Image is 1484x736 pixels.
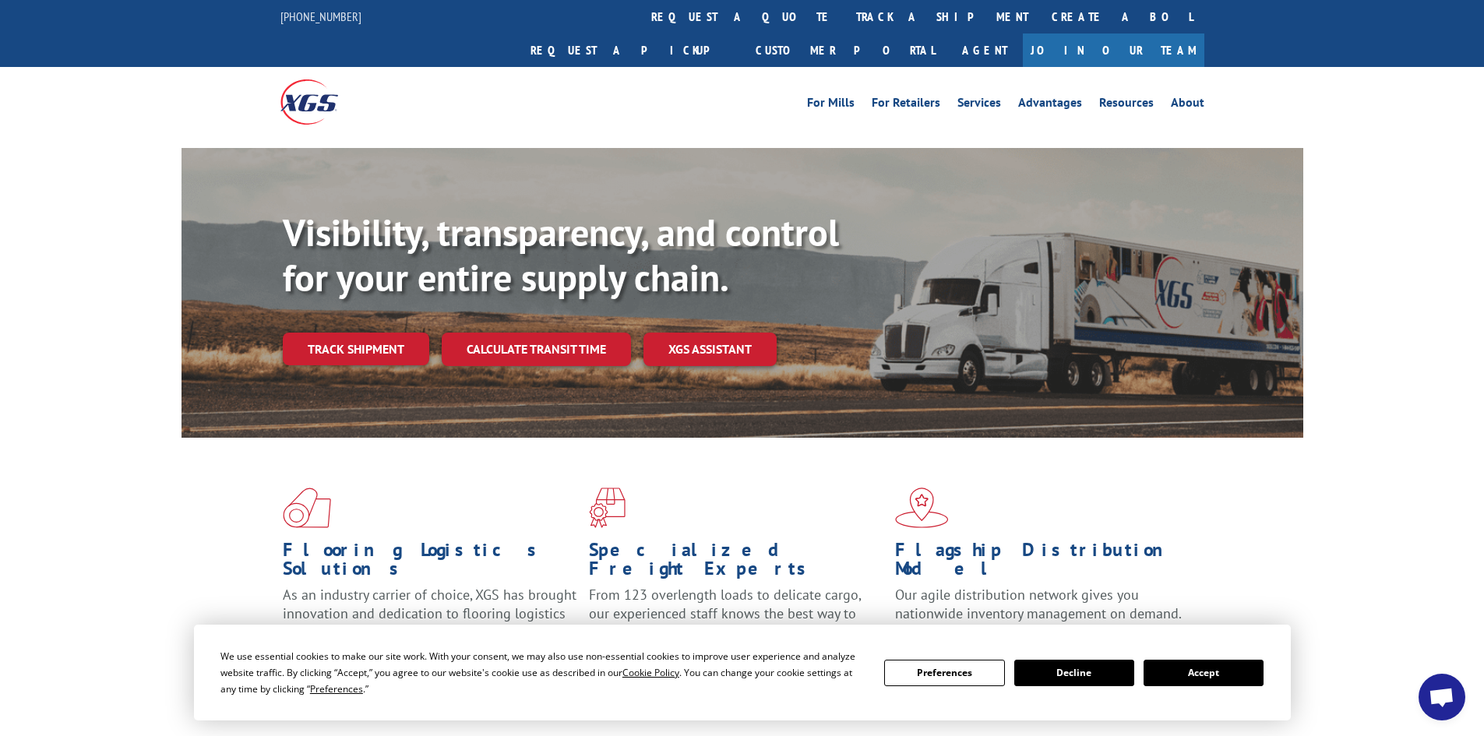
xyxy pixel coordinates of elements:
[194,625,1291,720] div: Cookie Consent Prompt
[519,33,744,67] a: Request a pickup
[895,586,1182,622] span: Our agile distribution network gives you nationwide inventory management on demand.
[807,97,855,114] a: For Mills
[622,666,679,679] span: Cookie Policy
[884,660,1004,686] button: Preferences
[946,33,1023,67] a: Agent
[280,9,361,24] a: [PHONE_NUMBER]
[895,488,949,528] img: xgs-icon-flagship-distribution-model-red
[957,97,1001,114] a: Services
[589,586,883,655] p: From 123 overlength loads to delicate cargo, our experienced staff knows the best way to move you...
[1023,33,1204,67] a: Join Our Team
[310,682,363,696] span: Preferences
[589,541,883,586] h1: Specialized Freight Experts
[1099,97,1154,114] a: Resources
[1419,674,1465,720] a: Open chat
[1014,660,1134,686] button: Decline
[283,488,331,528] img: xgs-icon-total-supply-chain-intelligence-red
[589,488,626,528] img: xgs-icon-focused-on-flooring-red
[1018,97,1082,114] a: Advantages
[1171,97,1204,114] a: About
[283,541,577,586] h1: Flooring Logistics Solutions
[442,333,631,366] a: Calculate transit time
[744,33,946,67] a: Customer Portal
[872,97,940,114] a: For Retailers
[283,586,576,641] span: As an industry carrier of choice, XGS has brought innovation and dedication to flooring logistics...
[643,333,777,366] a: XGS ASSISTANT
[895,541,1190,586] h1: Flagship Distribution Model
[283,208,839,301] b: Visibility, transparency, and control for your entire supply chain.
[283,333,429,365] a: Track shipment
[220,648,865,697] div: We use essential cookies to make our site work. With your consent, we may also use non-essential ...
[1144,660,1264,686] button: Accept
